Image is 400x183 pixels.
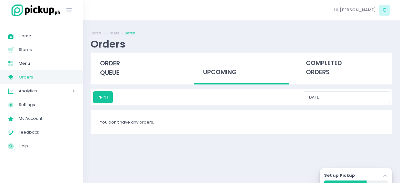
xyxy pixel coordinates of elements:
span: order queue [100,59,120,77]
span: Settings [19,101,75,109]
span: Home [19,32,75,40]
a: Orders [107,30,119,36]
div: You don't have any orders. [91,110,392,134]
div: completed orders [297,53,392,83]
span: Orders [19,73,75,81]
span: Analytics [19,87,55,95]
span: My Account [19,114,75,123]
span: C [379,5,390,16]
label: Set up Pickup [324,172,355,179]
span: Feedback [19,128,75,136]
button: PRINT [93,91,113,103]
span: Hi, [334,7,339,13]
span: Stores [19,46,75,54]
a: Sarsa [91,30,101,36]
a: Sarsa [125,30,135,36]
span: Help [19,142,75,150]
span: Menu [19,59,75,68]
span: [PERSON_NAME] [340,7,376,13]
img: logo [8,3,61,17]
div: Orders [91,38,125,50]
div: upcoming [194,53,289,85]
